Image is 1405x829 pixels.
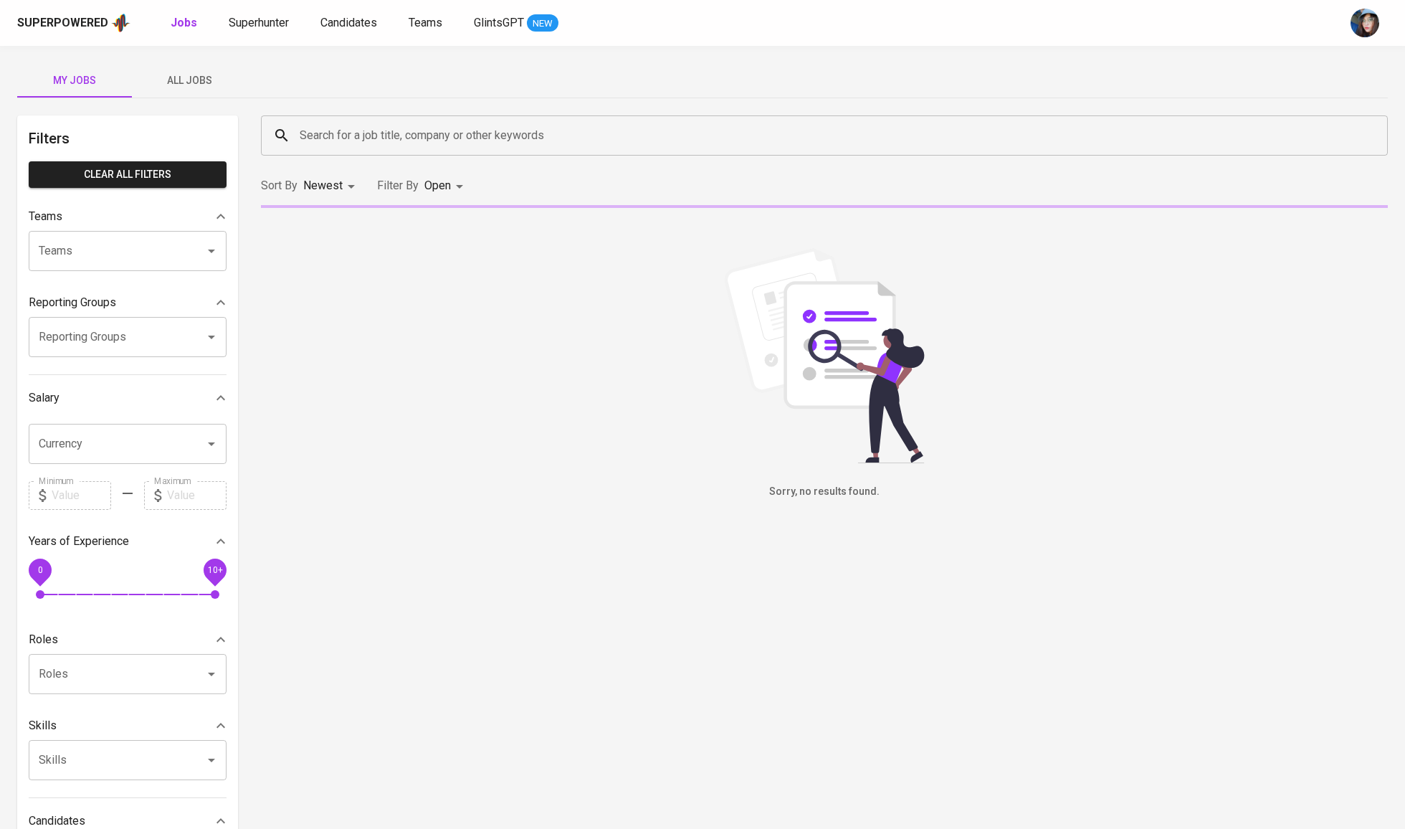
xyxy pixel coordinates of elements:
[52,481,111,510] input: Value
[527,16,558,31] span: NEW
[303,173,360,199] div: Newest
[29,711,227,740] div: Skills
[26,72,123,90] span: My Jobs
[377,177,419,194] p: Filter By
[717,248,932,463] img: file_searching.svg
[424,179,451,192] span: Open
[409,14,445,32] a: Teams
[474,14,558,32] a: GlintsGPT NEW
[320,14,380,32] a: Candidates
[201,750,222,770] button: Open
[37,564,42,574] span: 0
[40,166,215,184] span: Clear All filters
[29,527,227,556] div: Years of Experience
[29,389,59,407] p: Salary
[320,16,377,29] span: Candidates
[111,12,130,34] img: app logo
[171,16,197,29] b: Jobs
[229,14,292,32] a: Superhunter
[201,434,222,454] button: Open
[29,208,62,225] p: Teams
[17,15,108,32] div: Superpowered
[29,533,129,550] p: Years of Experience
[29,717,57,734] p: Skills
[409,16,442,29] span: Teams
[17,12,130,34] a: Superpoweredapp logo
[261,177,297,194] p: Sort By
[29,294,116,311] p: Reporting Groups
[29,625,227,654] div: Roles
[303,177,343,194] p: Newest
[201,664,222,684] button: Open
[140,72,238,90] span: All Jobs
[29,202,227,231] div: Teams
[207,564,222,574] span: 10+
[1351,9,1379,37] img: diazagista@glints.com
[29,127,227,150] h6: Filters
[29,288,227,317] div: Reporting Groups
[229,16,289,29] span: Superhunter
[167,481,227,510] input: Value
[29,384,227,412] div: Salary
[201,327,222,347] button: Open
[171,14,200,32] a: Jobs
[424,173,468,199] div: Open
[29,161,227,188] button: Clear All filters
[261,484,1388,500] h6: Sorry, no results found.
[201,241,222,261] button: Open
[474,16,524,29] span: GlintsGPT
[29,631,58,648] p: Roles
